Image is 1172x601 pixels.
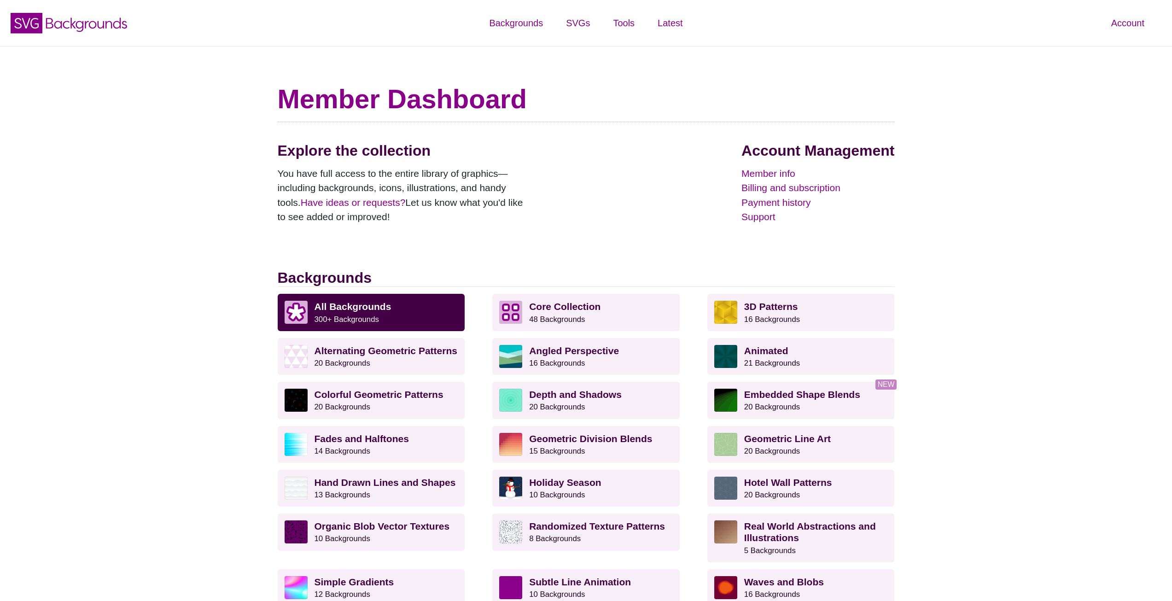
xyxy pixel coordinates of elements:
[278,513,465,550] a: Organic Blob Vector Textures10 Backgrounds
[285,345,308,368] img: light purple and white alternating triangle pattern
[744,301,798,312] strong: 3D Patterns
[492,513,680,550] a: Randomized Texture Patterns8 Backgrounds
[741,195,894,210] a: Payment history
[744,590,800,599] small: 16 Backgrounds
[478,9,554,37] a: Backgrounds
[285,433,308,456] img: blue lights stretching horizontally over white
[741,210,894,224] a: Support
[492,426,680,463] a: Geometric Division Blends15 Backgrounds
[707,294,895,331] a: 3D Patterns16 Backgrounds
[315,577,394,587] strong: Simple Gradients
[529,403,585,411] small: 20 Backgrounds
[714,433,737,456] img: geometric web of connecting lines
[285,520,308,543] img: Purple vector splotches
[744,315,800,324] small: 16 Backgrounds
[529,315,585,324] small: 48 Backgrounds
[315,447,370,455] small: 14 Backgrounds
[744,403,800,411] small: 20 Backgrounds
[529,447,585,455] small: 15 Backgrounds
[744,546,796,555] small: 5 Backgrounds
[278,142,531,159] h2: Explore the collection
[707,513,895,562] a: Real World Abstractions and Illustrations5 Backgrounds
[529,534,581,543] small: 8 Backgrounds
[499,477,522,500] img: vector art snowman with black hat, branch arms, and carrot nose
[315,301,391,312] strong: All Backgrounds
[741,166,894,181] a: Member info
[315,389,443,400] strong: Colorful Geometric Patterns
[315,477,456,488] strong: Hand Drawn Lines and Shapes
[714,477,737,500] img: intersecting outlined circles formation pattern
[741,181,894,195] a: Billing and subscription
[529,389,622,400] strong: Depth and Shadows
[278,294,465,331] a: All Backgrounds 300+ Backgrounds
[529,577,631,587] strong: Subtle Line Animation
[499,520,522,543] img: gray texture pattern on white
[741,142,894,159] h2: Account Management
[744,433,831,444] strong: Geometric Line Art
[301,197,406,208] a: Have ideas or requests?
[492,338,680,375] a: Angled Perspective16 Backgrounds
[744,521,876,543] strong: Real World Abstractions and Illustrations
[492,470,680,507] a: Holiday Season10 Backgrounds
[285,576,308,599] img: colorful radial mesh gradient rainbow
[278,426,465,463] a: Fades and Halftones14 Backgrounds
[278,470,465,507] a: Hand Drawn Lines and Shapes13 Backgrounds
[285,477,308,500] img: white subtle wave background
[278,269,895,287] h2: Backgrounds
[529,359,585,368] small: 16 Backgrounds
[529,490,585,499] small: 10 Backgrounds
[707,426,895,463] a: Geometric Line Art20 Backgrounds
[315,315,379,324] small: 300+ Backgrounds
[1100,9,1156,37] a: Account
[529,590,585,599] small: 10 Backgrounds
[707,338,895,375] a: Animated21 Backgrounds
[744,490,800,499] small: 20 Backgrounds
[278,83,895,115] h1: Member Dashboard
[315,521,450,531] strong: Organic Blob Vector Textures
[646,9,694,37] a: Latest
[744,577,824,587] strong: Waves and Blobs
[499,389,522,412] img: green layered rings within rings
[315,534,370,543] small: 10 Backgrounds
[529,301,601,312] strong: Core Collection
[315,590,370,599] small: 12 Backgrounds
[529,345,619,356] strong: Angled Perspective
[714,301,737,324] img: fancy golden cube pattern
[315,359,370,368] small: 20 Backgrounds
[707,382,895,419] a: Embedded Shape Blends20 Backgrounds
[714,345,737,368] img: green rave light effect animated background
[554,9,601,37] a: SVGs
[278,166,531,224] p: You have full access to the entire library of graphics—including backgrounds, icons, illustration...
[492,382,680,419] a: Depth and Shadows20 Backgrounds
[744,389,860,400] strong: Embedded Shape Blends
[499,433,522,456] img: red-to-yellow gradient large pixel grid
[285,389,308,412] img: a rainbow pattern of outlined geometric shapes
[744,447,800,455] small: 20 Backgrounds
[315,433,409,444] strong: Fades and Halftones
[315,490,370,499] small: 13 Backgrounds
[499,345,522,368] img: abstract landscape with sky mountains and water
[744,345,788,356] strong: Animated
[714,389,737,412] img: green to black rings rippling away from corner
[492,294,680,331] a: Core Collection 48 Backgrounds
[499,576,522,599] img: a line grid with a slope perspective
[601,9,646,37] a: Tools
[529,433,652,444] strong: Geometric Division Blends
[714,520,737,543] img: wooden floor pattern
[315,345,457,356] strong: Alternating Geometric Patterns
[744,359,800,368] small: 21 Backgrounds
[529,521,665,531] strong: Randomized Texture Patterns
[707,470,895,507] a: Hotel Wall Patterns20 Backgrounds
[278,338,465,375] a: Alternating Geometric Patterns20 Backgrounds
[714,576,737,599] img: various uneven centered blobs
[744,477,832,488] strong: Hotel Wall Patterns
[315,403,370,411] small: 20 Backgrounds
[529,477,601,488] strong: Holiday Season
[278,382,465,419] a: Colorful Geometric Patterns20 Backgrounds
